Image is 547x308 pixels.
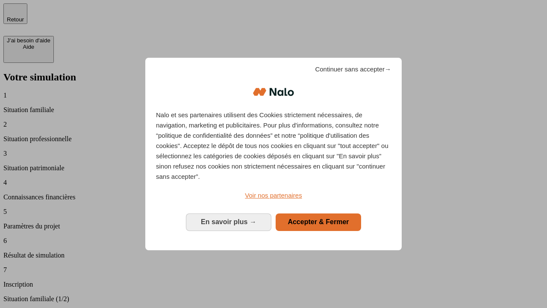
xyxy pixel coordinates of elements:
span: Voir nos partenaires [245,192,302,199]
div: Bienvenue chez Nalo Gestion du consentement [145,58,402,250]
p: Nalo et ses partenaires utilisent des Cookies strictement nécessaires, de navigation, marketing e... [156,110,391,182]
button: Accepter & Fermer: Accepter notre traitement des données et fermer [276,213,361,231]
span: Accepter & Fermer [288,218,349,225]
button: En savoir plus: Configurer vos consentements [186,213,271,231]
img: Logo [253,79,294,105]
a: Voir nos partenaires [156,190,391,201]
span: En savoir plus → [201,218,256,225]
span: Continuer sans accepter→ [315,64,391,74]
